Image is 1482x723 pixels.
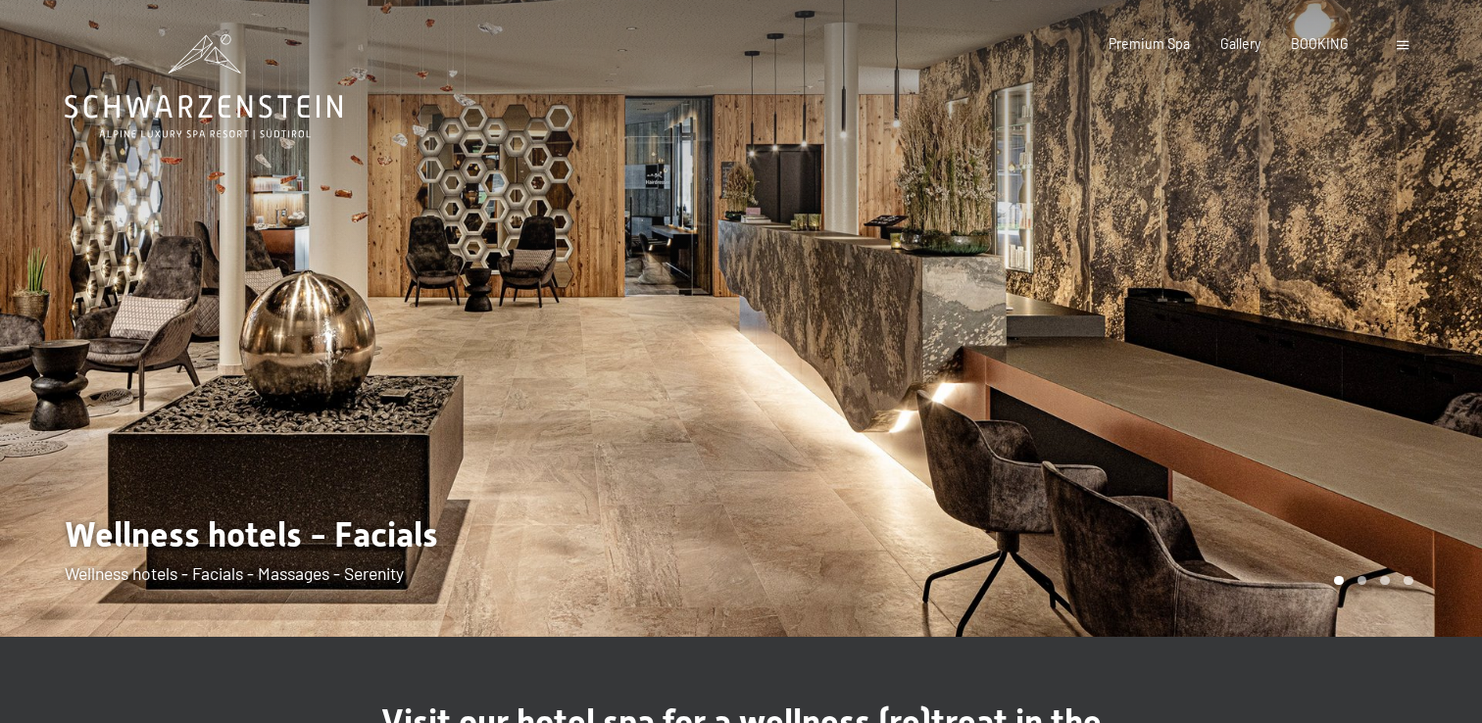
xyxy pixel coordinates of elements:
[1220,35,1260,52] a: Gallery
[1358,576,1367,586] div: Carousel Page 2
[1327,576,1413,586] div: Carousel Pagination
[1404,576,1413,586] div: Carousel Page 4
[1334,576,1344,586] div: Carousel Page 1 (Current Slide)
[1380,576,1390,586] div: Carousel Page 3
[1291,35,1349,52] a: BOOKING
[1109,35,1190,52] a: Premium Spa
